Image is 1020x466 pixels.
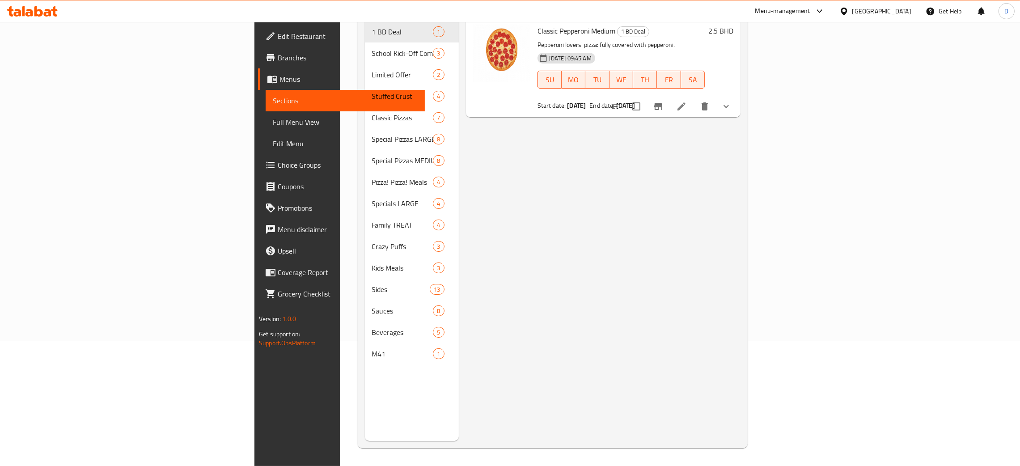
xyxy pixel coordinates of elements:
span: 2 [433,71,444,79]
span: 5 [433,328,444,337]
a: Menus [258,68,425,90]
span: 4 [433,221,444,229]
span: [DATE] 09:45 AM [546,54,595,63]
div: items [433,220,444,230]
a: Support.OpsPlatform [259,337,316,349]
div: 1 BD Deal [617,26,649,37]
span: Select to update [627,97,646,116]
span: Promotions [278,203,418,213]
div: Special Pizzas LARGE8 [365,128,459,150]
span: M41 [372,348,433,359]
div: items [433,134,444,144]
p: Pepperoni lovers' pizza: fully covered with pepperoni. [538,39,705,51]
span: 8 [433,157,444,165]
div: items [433,348,444,359]
div: Sauces [372,305,433,316]
a: Choice Groups [258,154,425,176]
div: Family TREAT4 [365,214,459,236]
span: 8 [433,307,444,315]
span: 7 [433,114,444,122]
div: Sauces8 [365,300,459,322]
span: Sides [372,284,430,295]
span: Sections [273,95,418,106]
span: 4 [433,199,444,208]
span: Version: [259,313,281,325]
a: Sections [266,90,425,111]
h6: 2.5 BHD [708,25,733,37]
div: [GEOGRAPHIC_DATA] [852,6,911,16]
span: Edit Restaurant [278,31,418,42]
button: TH [633,71,657,89]
div: items [433,198,444,209]
div: Beverages5 [365,322,459,343]
div: Special Pizzas MEDIUM [372,155,433,166]
span: Limited Offer [372,69,433,80]
span: 1 [433,28,444,36]
div: Pizza! Pizza! Meals4 [365,171,459,193]
button: Branch-specific-item [648,96,669,117]
span: 13 [430,285,444,294]
span: FR [660,73,677,86]
span: School Kick-Off Combos [372,48,433,59]
a: Edit menu item [676,101,687,112]
a: Upsell [258,240,425,262]
span: 3 [433,49,444,58]
span: Crazy Puffs [372,241,433,252]
div: items [433,327,444,338]
span: 1 [433,350,444,358]
a: Coupons [258,176,425,197]
div: items [433,241,444,252]
span: Grocery Checklist [278,288,418,299]
span: TU [589,73,605,86]
div: items [430,284,444,295]
div: Sides13 [365,279,459,300]
span: 1 BD Deal [372,26,433,37]
span: Get support on: [259,328,300,340]
img: Classic Pepperoni Medium [473,25,530,82]
div: items [433,69,444,80]
span: Menus [279,74,418,85]
a: Promotions [258,197,425,219]
div: items [433,26,444,37]
span: End date: [589,100,614,111]
div: Kids Meals [372,263,433,273]
div: items [433,48,444,59]
button: MO [562,71,585,89]
a: Branches [258,47,425,68]
div: items [433,155,444,166]
button: TU [585,71,609,89]
span: Special Pizzas LARGE [372,134,433,144]
button: SU [538,71,562,89]
a: Menu disclaimer [258,219,425,240]
span: WE [613,73,630,86]
span: MO [565,73,582,86]
div: items [433,177,444,187]
div: Menu-management [755,6,810,17]
div: Stuffed Crust [372,91,433,102]
button: WE [609,71,633,89]
div: Crazy Puffs3 [365,236,459,257]
span: Branches [278,52,418,63]
span: 4 [433,92,444,101]
span: Classic Pepperoni Medium [538,24,615,38]
div: Limited Offer2 [365,64,459,85]
span: Specials LARGE [372,198,433,209]
span: Full Menu View [273,117,418,127]
span: 1.0.0 [282,313,296,325]
div: items [433,112,444,123]
a: Grocery Checklist [258,283,425,305]
div: Family TREAT [372,220,433,230]
span: Upsell [278,246,418,256]
div: items [433,305,444,316]
span: Coverage Report [278,267,418,278]
span: Classic Pizzas [372,112,433,123]
div: Stuffed Crust4 [365,85,459,107]
span: Pizza! Pizza! Meals [372,177,433,187]
span: 3 [433,242,444,251]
